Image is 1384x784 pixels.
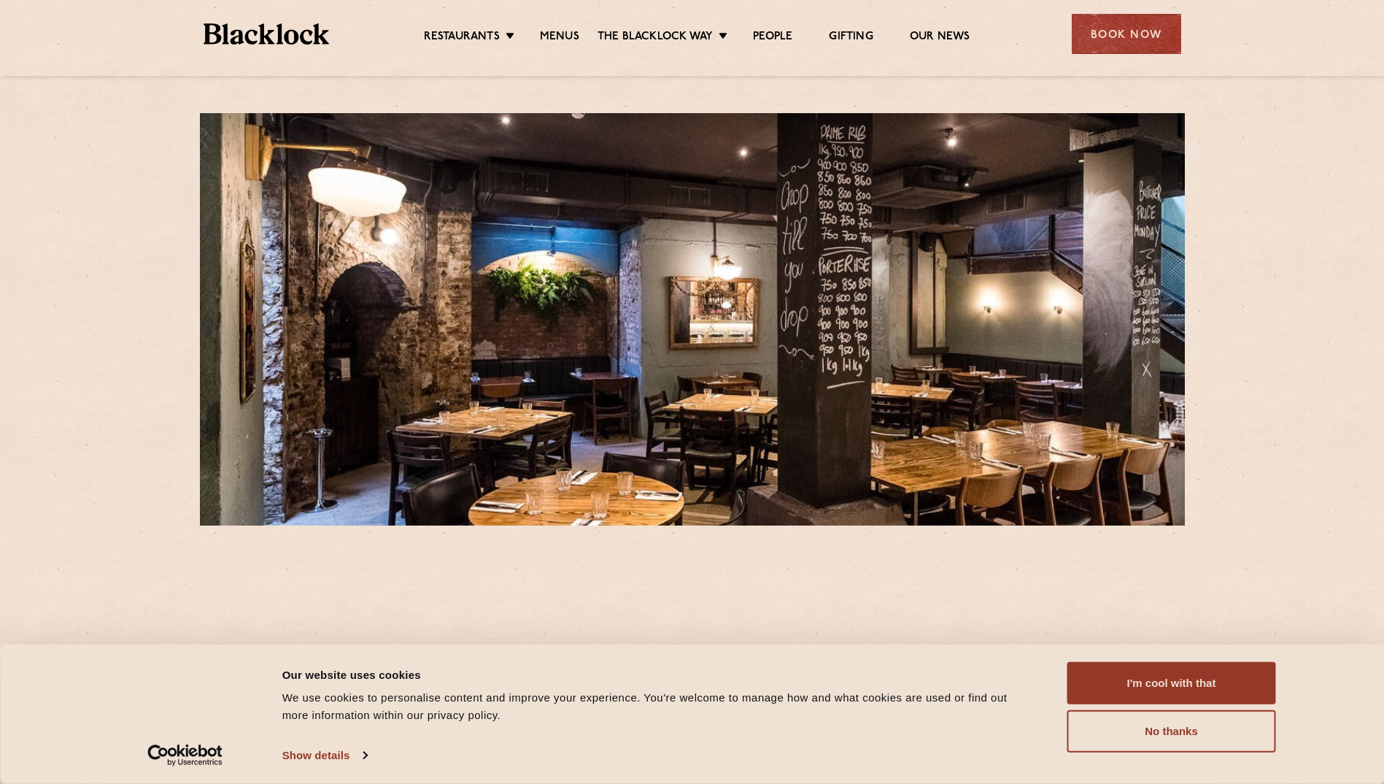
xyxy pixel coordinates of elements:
[282,745,367,766] a: Show details
[753,30,792,46] a: People
[1067,710,1276,753] button: No thanks
[910,30,970,46] a: Our News
[598,30,713,46] a: The Blacklock Way
[829,30,873,46] a: Gifting
[1072,14,1181,54] div: Book Now
[424,30,500,46] a: Restaurants
[204,23,330,45] img: BL_Textured_Logo-footer-cropped.svg
[282,666,1035,683] div: Our website uses cookies
[282,689,1035,724] div: We use cookies to personalise content and improve your experience. You're welcome to manage how a...
[1067,662,1276,704] button: I'm cool with that
[540,30,579,46] a: Menus
[121,745,249,766] a: Usercentrics Cookiebot - opens in a new window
